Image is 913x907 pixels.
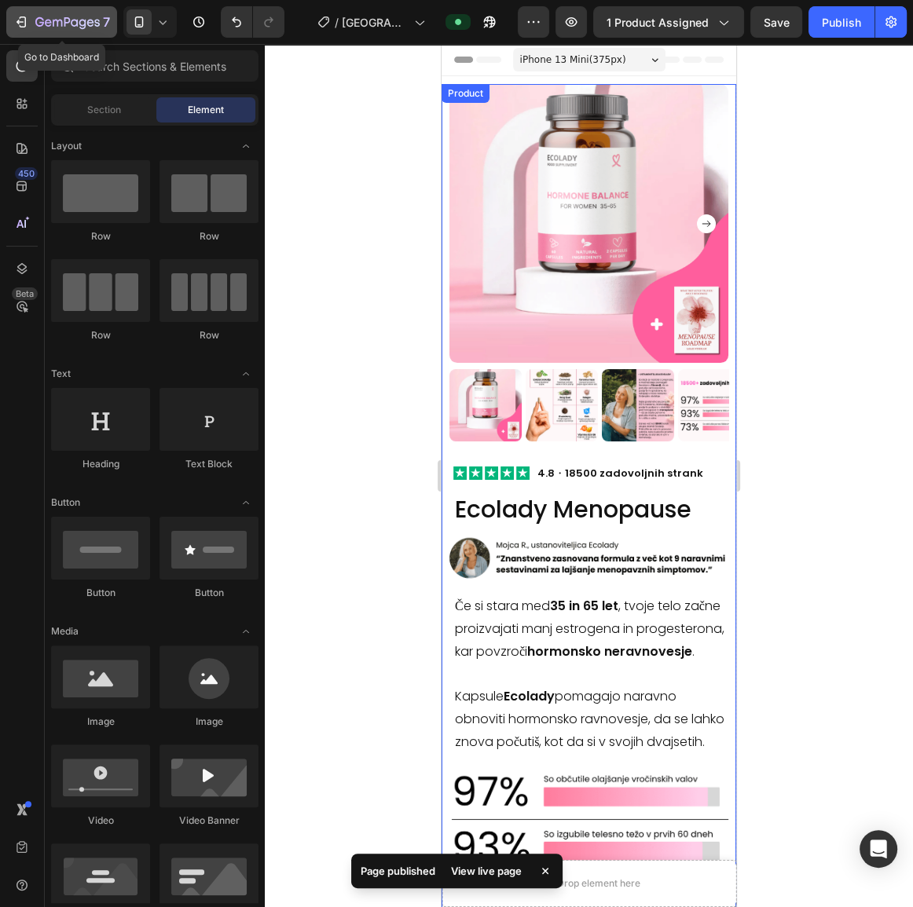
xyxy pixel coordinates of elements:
span: Element [188,103,224,117]
span: Text [51,367,71,381]
div: Heading [51,457,150,471]
button: 1 product assigned [593,6,744,38]
span: / [335,14,339,31]
iframe: Design area [442,44,736,907]
div: Row [51,328,150,342]
button: 7 [6,6,117,38]
div: Image [51,715,150,729]
span: Toggle open [233,361,258,386]
input: Search Sections & Elements [51,50,258,82]
span: Button [51,496,80,510]
div: Row [159,229,258,243]
span: [GEOGRAPHIC_DATA] Product page [342,14,408,31]
div: View live page [442,860,531,882]
div: Row [159,328,258,342]
div: Video Banner [159,814,258,828]
span: Section [87,103,121,117]
span: Save [764,16,790,29]
span: Toggle open [233,619,258,644]
p: 7 [103,13,110,31]
span: Media [51,624,79,638]
div: Button [51,586,150,600]
div: Undo/Redo [221,6,284,38]
p: Page published [361,863,435,879]
div: Beta [12,287,38,300]
div: Image [159,715,258,729]
button: Save [750,6,802,38]
span: Layout [51,139,82,153]
div: 450 [15,167,38,180]
div: Text Block [159,457,258,471]
img: gempages_576848324045308667-aec7b28f-4ca6-40e7-9546-d8c82d212a2d.png [8,719,287,887]
span: 1 product assigned [607,14,709,31]
div: Product [3,42,45,57]
div: Button [159,586,258,600]
div: Open Intercom Messenger [860,830,897,868]
div: Row [51,229,150,243]
span: Toggle open [233,490,258,515]
button: Publish [808,6,874,38]
span: Toggle open [233,133,258,159]
div: Publish [822,14,861,31]
div: Video [51,814,150,828]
